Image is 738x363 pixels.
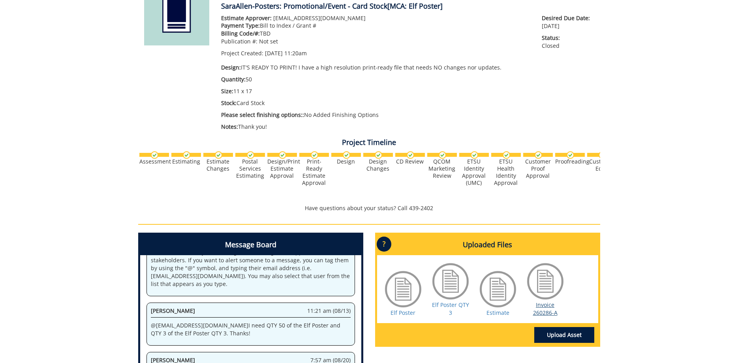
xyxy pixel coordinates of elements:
span: Not set [259,38,278,45]
a: Estimate [486,309,509,316]
img: checkmark [535,151,542,159]
a: Elf Poster [391,309,415,316]
span: Please select finishing options:: [221,111,304,118]
p: 11 x 17 [221,87,530,95]
p: IT'S READY TO PRINT! I have a high resolution print-ready file that needs NO changes nor updates. [221,64,530,71]
span: Desired Due Date: [542,14,594,22]
img: checkmark [407,151,414,159]
div: Design/Print Estimate Approval [267,158,297,179]
span: Size: [221,87,233,95]
img: checkmark [215,151,222,159]
span: [MCA: Elf Poster] [387,1,443,11]
h4: Uploaded Files [377,235,598,255]
span: 11:21 am (08/13) [307,307,351,315]
span: Status: [542,34,594,42]
p: ? [377,237,391,252]
span: Estimate Approver: [221,14,272,22]
img: checkmark [247,151,254,159]
span: Quantity: [221,75,246,83]
div: QCOM Marketing Review [427,158,457,179]
p: No Added Finishing Options [221,111,530,119]
h4: SaraAllen-Posters: Promotional/Event - Card Stock [221,2,594,10]
img: checkmark [151,151,158,159]
div: Customer Edits [587,158,617,172]
span: Notes: [221,123,238,130]
span: Publication #: [221,38,257,45]
span: Project Created: [221,49,263,57]
div: Estimating [171,158,201,165]
span: Billing Code/#: [221,30,260,37]
div: Postal Services Estimating [235,158,265,179]
a: Invoice 260286-A [533,301,558,316]
div: Proofreading [555,158,585,165]
p: Thank you! [221,123,530,131]
img: checkmark [599,151,606,159]
p: Closed [542,34,594,50]
div: Print-Ready Estimate Approval [299,158,329,186]
h4: Project Timeline [138,139,600,147]
div: Customer Proof Approval [523,158,553,179]
p: [DATE] [542,14,594,30]
img: checkmark [439,151,446,159]
img: checkmark [279,151,286,159]
p: [EMAIL_ADDRESS][DOMAIN_NAME] [221,14,530,22]
img: checkmark [311,151,318,159]
p: Bill to Index / Grant # [221,22,530,30]
img: checkmark [375,151,382,159]
a: Upload Asset [534,327,594,343]
img: checkmark [503,151,510,159]
p: Card Stock [221,99,530,107]
span: [DATE] 11:20am [265,49,307,57]
div: Estimate Changes [203,158,233,172]
span: Stock: [221,99,237,107]
div: Assessment [139,158,169,165]
span: [PERSON_NAME] [151,307,195,314]
h4: Message Board [140,235,361,255]
div: ETSU Identity Approval (UMC) [459,158,489,186]
p: TBD [221,30,530,38]
span: Payment Type: [221,22,260,29]
img: checkmark [567,151,574,159]
div: ETSU Health Identity Approval [491,158,521,186]
img: checkmark [183,151,190,159]
img: checkmark [471,151,478,159]
p: Have questions about your status? Call 439-2402 [138,204,600,212]
div: Design Changes [363,158,393,172]
p: @ [EMAIL_ADDRESS][DOMAIN_NAME] I need QTY 50 of the Elf Poster and QTY 3 of the Elf Poster QTY 3.... [151,322,351,337]
p: 50 [221,75,530,83]
img: checkmark [343,151,350,159]
a: Elf Poster QTY 3 [432,301,469,316]
div: Design [331,158,361,165]
p: Welcome to the Project Messenger. All messages will appear to all stakeholders. If you want to al... [151,248,351,288]
span: Design: [221,64,241,71]
div: CD Review [395,158,425,165]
